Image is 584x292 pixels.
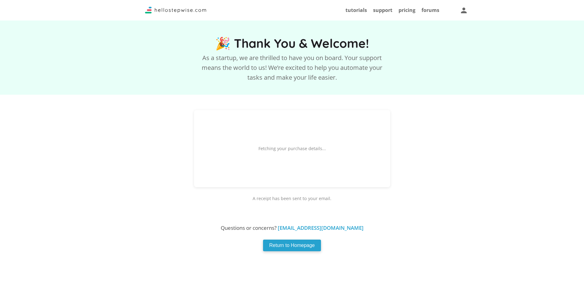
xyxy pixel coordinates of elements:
a: Stepwise [145,8,206,15]
button: Return to Homepage [263,240,321,251]
a: forums [422,7,439,13]
a: pricing [399,7,415,13]
p: A receipt has been sent to your email. [6,196,578,201]
a: [EMAIL_ADDRESS][DOMAIN_NAME] [278,224,364,231]
a: support [373,7,392,13]
img: Logo [145,7,206,13]
a: tutorials [345,7,367,13]
p: As a startup, we are thrilled to have you on board. Your support means the world to us! We’re exc... [200,53,384,82]
h2: 🎉 Thank You & Welcome! [6,37,578,50]
p: Questions or concerns? [6,225,578,230]
p: Fetching your purchase details... [258,146,326,151]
